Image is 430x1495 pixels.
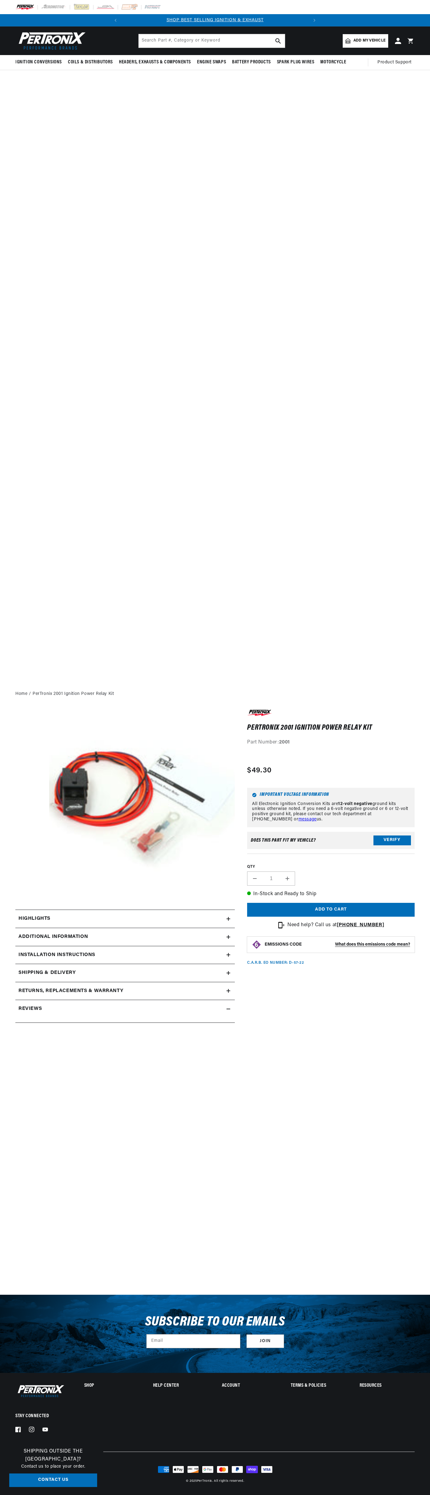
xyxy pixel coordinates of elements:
input: Search Part #, Category or Keyword [139,34,285,48]
img: Emissions code [252,940,262,950]
a: Contact Us [9,1473,97,1487]
strong: 12-volt negative [338,802,373,806]
span: Motorcycle [320,59,346,66]
a: [PHONE_NUMBER] [337,923,384,927]
p: Need help? Call us at [287,921,384,929]
h1: PerTronix 2001 Ignition Power Relay Kit [247,725,415,731]
p: All Electronic Ignition Conversion Kits are ground kits unless otherwise noted. If you need a 6-v... [252,802,410,822]
h3: Shipping Outside the [GEOGRAPHIC_DATA]? [9,1448,97,1463]
summary: Resources [360,1384,415,1388]
summary: Engine Swaps [194,55,229,70]
summary: Coils & Distributors [65,55,116,70]
small: © 2025 . [186,1479,213,1483]
strong: EMISSIONS CODE [265,942,302,947]
label: QTY [247,864,415,870]
span: $49.30 [247,765,272,776]
h2: Installation instructions [18,951,95,959]
strong: What does this emissions code mean? [335,942,410,947]
span: Product Support [377,59,412,66]
button: EMISSIONS CODEWhat does this emissions code mean? [265,942,410,947]
a: SHOP BEST SELLING IGNITION & EXHAUST [167,18,264,22]
p: In-Stock and Ready to Ship [247,890,415,898]
summary: Shipping & Delivery [15,964,235,982]
p: Stay Connected [15,1413,64,1419]
small: All rights reserved. [214,1479,244,1483]
summary: Reviews [15,1000,235,1018]
summary: Headers, Exhausts & Components [116,55,194,70]
button: search button [271,34,285,48]
img: Pertronix [15,1384,65,1398]
span: Headers, Exhausts & Components [119,59,191,66]
h2: Shipping & Delivery [18,969,76,977]
summary: Battery Products [229,55,274,70]
button: Subscribe [247,1334,284,1348]
h2: Returns, Replacements & Warranty [18,987,123,995]
nav: breadcrumbs [15,691,415,697]
summary: Returns, Replacements & Warranty [15,982,235,1000]
summary: Motorcycle [317,55,349,70]
p: Contact us to place your order. [9,1463,97,1470]
a: PerTronix [197,1479,212,1483]
media-gallery: Gallery Viewer [15,708,235,897]
span: Battery Products [232,59,271,66]
summary: Ignition Conversions [15,55,65,70]
button: Translation missing: en.sections.announcements.previous_announcement [109,14,122,26]
h2: Additional Information [18,933,88,941]
a: PerTronix 2001 Ignition Power Relay Kit [33,691,114,697]
a: Add my vehicle [343,34,388,48]
summary: Highlights [15,910,235,928]
h3: Subscribe to our emails [145,1316,285,1328]
h2: Highlights [18,915,50,923]
summary: Terms & policies [291,1384,346,1388]
div: 1 of 2 [122,17,308,24]
summary: Help Center [153,1384,208,1388]
button: Translation missing: en.sections.announcements.next_announcement [308,14,321,26]
span: Engine Swaps [197,59,226,66]
summary: Account [222,1384,277,1388]
input: Email [147,1334,240,1348]
summary: Spark Plug Wires [274,55,318,70]
span: Ignition Conversions [15,59,62,66]
span: Add my vehicle [353,38,385,44]
summary: Installation instructions [15,946,235,964]
img: Pertronix [15,30,86,51]
summary: Product Support [377,55,415,70]
span: Coils & Distributors [68,59,113,66]
strong: 2001 [279,740,290,745]
div: Announcement [122,17,308,24]
button: Add to cart [247,903,415,917]
summary: Shop [84,1384,139,1388]
div: Part Number: [247,739,415,747]
a: message [298,817,317,822]
a: Home [15,691,27,697]
span: Spark Plug Wires [277,59,314,66]
h2: Reviews [18,1005,42,1013]
summary: Additional Information [15,928,235,946]
div: Does This part fit My vehicle? [251,838,316,843]
button: Verify [373,835,411,845]
h6: Important Voltage Information [252,793,410,797]
p: C.A.R.B. EO Number: D-57-22 [247,960,304,966]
